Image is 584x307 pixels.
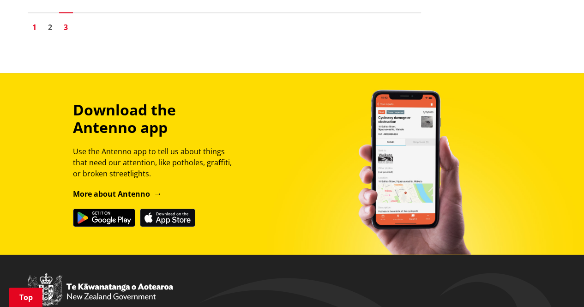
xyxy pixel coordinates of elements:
[73,209,135,227] img: Get it on Google Play
[9,288,42,307] a: Top
[542,268,575,301] iframe: Messenger Launcher
[140,209,195,227] img: Download on the App Store
[73,101,240,137] h3: Download the Antenno app
[73,146,240,179] p: Use the Antenno app to tell us about things that need our attention, like potholes, graffiti, or ...
[43,20,57,34] a: Go to page 2
[28,20,42,34] a: Go to page 1
[73,189,162,199] a: More about Antenno
[59,20,73,34] a: Page 3
[28,12,421,36] nav: Pagination
[28,273,173,307] img: New Zealand Government
[28,294,173,302] a: New Zealand Government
